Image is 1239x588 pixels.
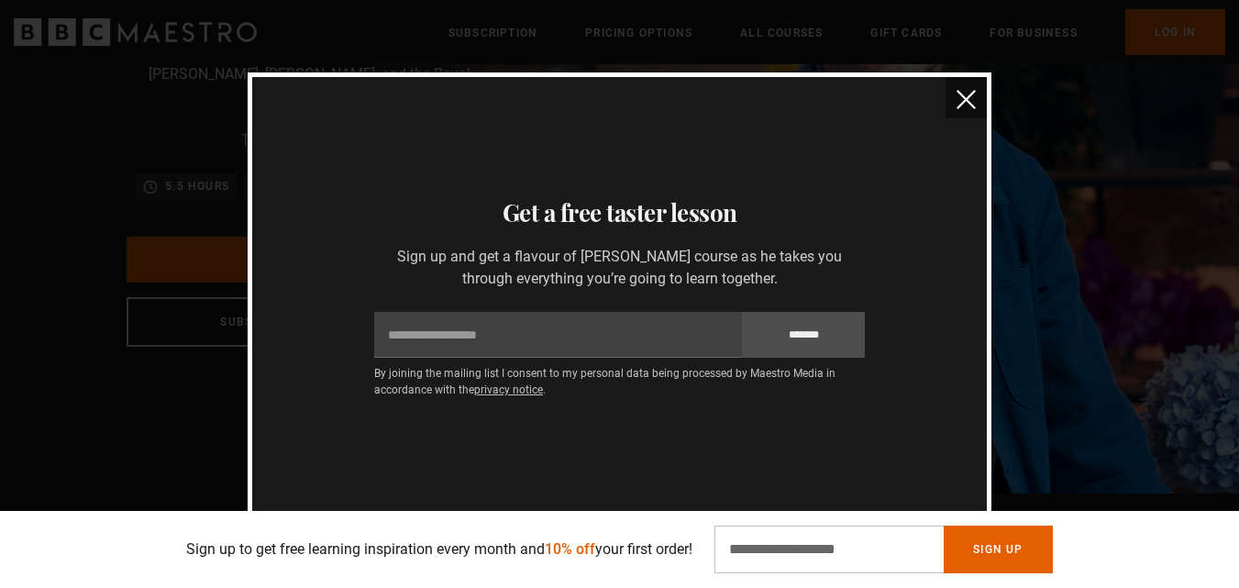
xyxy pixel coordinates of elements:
p: Sign up to get free learning inspiration every month and your first order! [186,538,692,560]
a: privacy notice [474,383,543,396]
button: Sign Up [944,526,1052,573]
p: Sign up and get a flavour of [PERSON_NAME] course as he takes you through everything you’re going... [374,246,865,290]
p: By joining the mailing list I consent to my personal data being processed by Maestro Media in acc... [374,365,865,398]
h3: Get a free taster lesson [274,194,965,231]
span: 10% off [545,540,595,558]
button: close [946,77,987,118]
